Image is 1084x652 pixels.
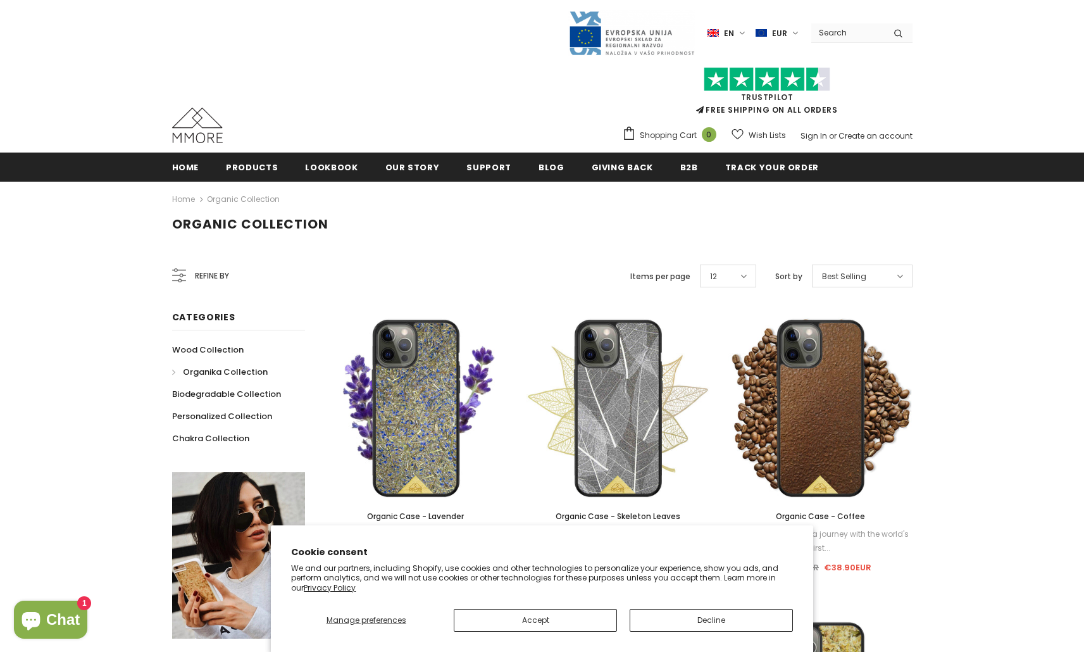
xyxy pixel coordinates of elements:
a: Privacy Policy [304,582,356,593]
a: Wood Collection [172,339,244,361]
span: €44.90EUR [769,561,819,574]
span: Biodegradable Collection [172,388,281,400]
img: Trust Pilot Stars [704,67,830,92]
a: Lookbook [305,153,358,181]
a: Biodegradable Collection [172,383,281,405]
a: Organic Collection [207,194,280,204]
span: Organic Collection [172,215,328,233]
span: Organic Case - Coffee [776,511,865,522]
span: Chakra Collection [172,432,249,444]
span: Organic Case - Lavender [367,511,464,522]
inbox-online-store-chat: Shopify online store chat [10,601,91,642]
span: Track your order [725,161,819,173]
span: EUR [772,27,787,40]
span: Shopping Cart [640,129,697,142]
span: Lookbook [305,161,358,173]
img: Javni Razpis [568,10,695,56]
a: Organic Case - Skeleton Leaves [526,510,709,523]
span: Home [172,161,199,173]
span: Wood Collection [172,344,244,356]
a: Organic Case - Coffee [728,510,912,523]
a: Products [226,153,278,181]
a: Organika Collection [172,361,268,383]
a: Home [172,153,199,181]
a: Shopping Cart 0 [622,126,723,145]
a: Organic Case - Lavender [324,510,508,523]
input: Search Site [811,23,884,42]
span: 12 [710,270,717,283]
label: Sort by [775,270,802,283]
span: Giving back [592,161,653,173]
a: Our Story [385,153,440,181]
div: Take your senses on a journey with the world's first... [728,527,912,555]
button: Manage preferences [291,609,441,632]
label: Items per page [630,270,690,283]
span: Products [226,161,278,173]
a: Sign In [801,130,827,141]
span: Manage preferences [327,615,406,625]
a: Trustpilot [741,92,794,103]
a: Home [172,192,195,207]
span: Wish Lists [749,129,786,142]
img: i-lang-1.png [707,28,719,39]
span: en [724,27,734,40]
span: Categories [172,311,235,323]
span: Blog [539,161,564,173]
span: Best Selling [822,270,866,283]
span: Our Story [385,161,440,173]
a: Personalized Collection [172,405,272,427]
span: 0 [702,127,716,142]
a: Giving back [592,153,653,181]
a: Wish Lists [732,124,786,146]
span: €38.90EUR [824,561,871,574]
span: Organika Collection [183,366,268,378]
span: Personalized Collection [172,410,272,422]
span: Organic Case - Skeleton Leaves [556,511,680,522]
button: Decline [630,609,793,632]
img: MMORE Cases [172,108,223,143]
span: Refine by [195,269,229,283]
span: FREE SHIPPING ON ALL ORDERS [622,73,913,115]
span: support [466,161,511,173]
span: B2B [680,161,698,173]
a: Blog [539,153,564,181]
h2: Cookie consent [291,546,793,559]
a: Track your order [725,153,819,181]
a: Javni Razpis [568,27,695,38]
a: Create an account [838,130,913,141]
a: B2B [680,153,698,181]
a: Chakra Collection [172,427,249,449]
span: or [829,130,837,141]
button: Accept [454,609,617,632]
a: support [466,153,511,181]
p: We and our partners, including Shopify, use cookies and other technologies to personalize your ex... [291,563,793,593]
